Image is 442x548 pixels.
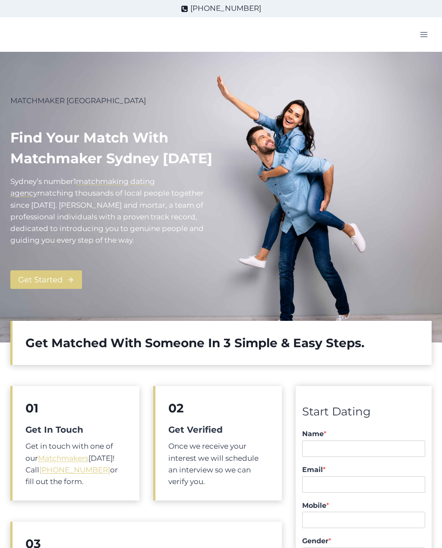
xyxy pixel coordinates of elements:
h5: Get In Touch [25,423,126,436]
a: Get Started [10,270,82,289]
h2: Get Matched With Someone In 3 Simple & Easy Steps.​ [25,334,419,352]
span: [PHONE_NUMBER] [190,3,261,14]
div: Start Dating [302,403,425,421]
label: Mobile [302,501,425,510]
label: Name [302,430,425,439]
mark: m [37,189,45,197]
a: [PHONE_NUMBER] [39,466,110,474]
label: Email [302,466,425,475]
button: Open menu [416,28,432,41]
a: [PHONE_NUMBER] [181,3,261,14]
p: Get in touch with one of our [DATE]! Call or fill out the form. [25,440,126,488]
p: Sydney’s number atching thousands of local people together since [DATE]. [PERSON_NAME] and mortar... [10,176,214,246]
a: matchmaking dating agency [10,177,155,197]
h2: 01 [25,399,126,417]
h5: Get Verified [168,423,269,436]
input: Mobile [302,512,425,528]
p: MATCHMAKER [GEOGRAPHIC_DATA] [10,95,214,107]
label: Gender [302,537,425,546]
a: Matchmakers [38,454,88,462]
mark: 1 [73,177,76,186]
span: Get Started [18,274,63,286]
h2: 02 [168,399,269,417]
h1: Find your match with Matchmaker Sydney [DATE] [10,127,214,169]
p: Once we receive your interest we will schedule an interview so we can verify you. [168,440,269,488]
